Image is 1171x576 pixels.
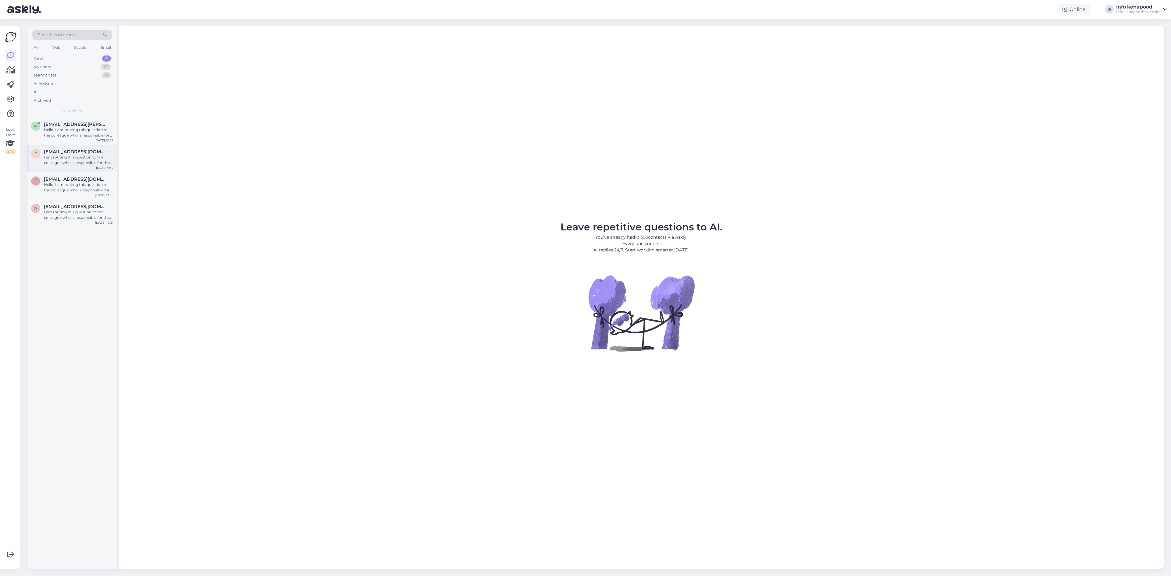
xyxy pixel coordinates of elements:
[63,108,82,114] span: New chats
[44,209,113,220] div: I am routing this question to the colleague who is responsible for this topic. The reply might ta...
[44,182,113,193] div: Hello, I am routing this question to the colleague who is responsible for this topic. The reply m...
[102,72,111,78] div: 0
[34,64,51,70] div: My chats
[1116,5,1167,14] a: Info kehapoodInfo kehapood's website
[1116,9,1161,14] div: Info kehapood's website
[95,138,113,143] div: [DATE] 10:33
[95,220,113,225] div: [DATE] 10:31
[560,221,722,233] span: Leave repetitive questions to AI.
[586,258,696,368] img: No Chat active
[1105,5,1114,14] div: IK
[44,204,107,209] span: adissova@gmail.com
[35,179,37,183] span: T
[34,89,39,95] div: All
[44,127,113,138] div: Hello, I am routing this question to the colleague who is responsible for this topic. The reply m...
[95,193,113,197] div: [DATE] 13:35
[96,165,113,170] div: [DATE] 9:32
[5,31,16,43] img: Askly Logo
[44,122,107,127] span: merilin.oja@mail.ee
[635,234,648,240] b: 10,553
[35,151,37,156] span: t
[99,44,112,52] div: Email
[34,72,56,78] div: Team chats
[5,149,16,154] div: 2 / 3
[44,176,107,182] span: Triiinu18@gmail.com
[34,55,43,62] div: New
[34,206,37,211] span: a
[44,155,113,165] div: I am routing this question to the colleague who is responsible for this topic. The reply might ta...
[73,44,88,52] div: Socials
[44,149,107,155] span: triinraja@gmail.com
[34,124,38,128] span: m
[5,127,16,154] div: Look Here
[101,64,111,70] div: 23
[1116,5,1161,9] div: Info kehapood
[34,98,51,104] div: Archived
[34,81,56,87] div: AI Assistant
[1057,4,1090,15] div: Online
[51,44,62,52] div: Web
[32,44,39,52] div: All
[102,55,111,62] div: 4
[560,234,722,253] p: You’ve already had contacts via Askly. Every one counts. AI replies 24/7. Start working smarter [...
[38,32,77,38] span: Search customers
